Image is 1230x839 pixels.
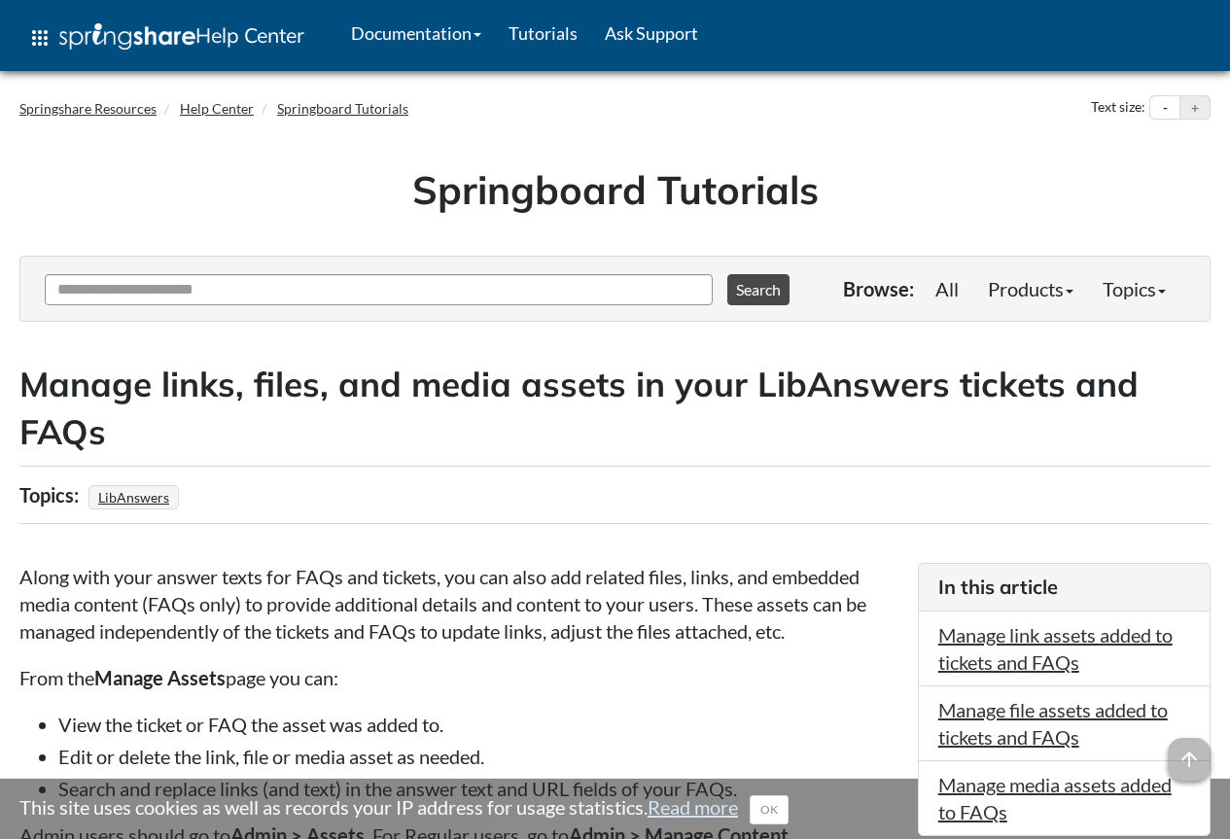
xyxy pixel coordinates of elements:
[28,26,52,50] span: apps
[19,361,1211,456] h2: Manage links, files, and media assets in your LibAnswers tickets and FAQs
[727,274,790,305] button: Search
[94,666,226,689] strong: Manage Assets
[195,22,304,48] span: Help Center
[58,775,898,802] li: Search and replace links (and text) in the answer text and URL fields of your FAQs.
[19,476,84,513] div: Topics:
[58,711,898,738] li: View the ticket or FAQ the asset was added to.
[938,574,1190,601] h3: In this article
[277,100,408,117] a: Springboard Tutorials
[1180,96,1210,120] button: Increase text size
[1168,740,1211,763] a: arrow_upward
[1168,738,1211,781] span: arrow_upward
[19,563,898,645] p: Along with your answer texts for FAQs and tickets, you can also add related files, links, and emb...
[19,100,157,117] a: Springshare Resources
[34,162,1196,217] h1: Springboard Tutorials
[938,623,1173,674] a: Manage link assets added to tickets and FAQs
[843,275,914,302] p: Browse:
[495,9,591,57] a: Tutorials
[337,9,495,57] a: Documentation
[591,9,712,57] a: Ask Support
[1087,95,1149,121] div: Text size:
[59,23,195,50] img: Springshare
[973,269,1088,308] a: Products
[95,483,172,511] a: LibAnswers
[1088,269,1180,308] a: Topics
[1150,96,1179,120] button: Decrease text size
[15,9,318,67] a: apps Help Center
[938,773,1172,823] a: Manage media assets added to FAQs
[938,698,1168,749] a: Manage file assets added to tickets and FAQs
[921,269,973,308] a: All
[180,100,254,117] a: Help Center
[19,664,898,691] p: From the page you can:
[58,743,898,770] li: Edit or delete the link, file or media asset as needed.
